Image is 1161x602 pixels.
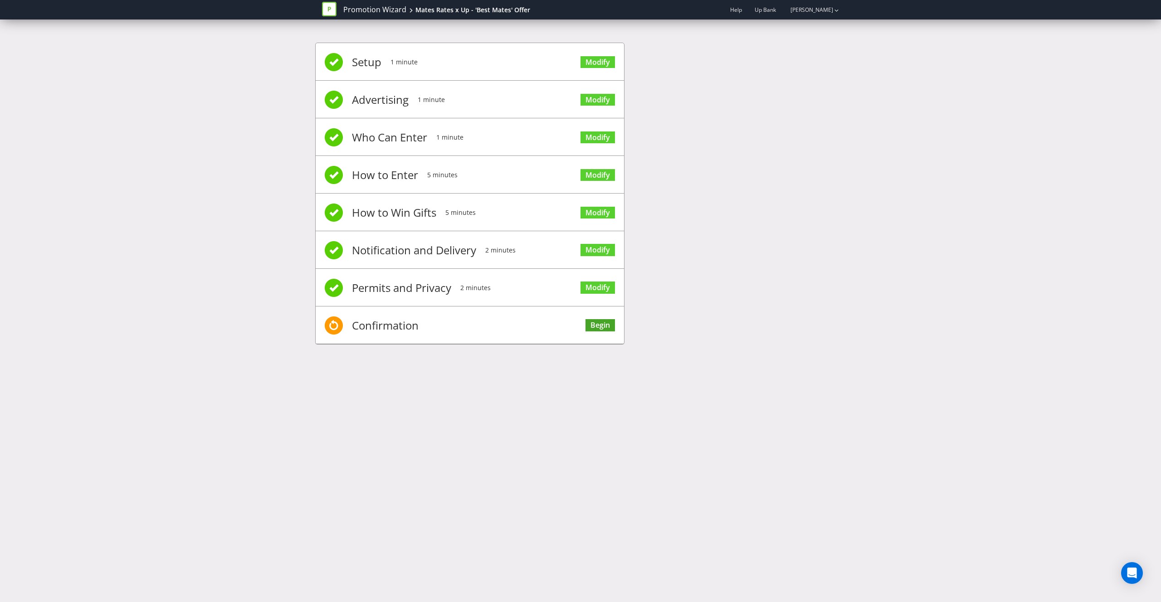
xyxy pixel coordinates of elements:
a: Promotion Wizard [343,5,406,15]
span: Notification and Delivery [352,232,476,268]
span: Advertising [352,82,409,118]
a: Modify [580,207,615,219]
span: 5 minutes [427,157,458,193]
span: 1 minute [390,44,418,80]
div: Open Intercom Messenger [1121,562,1143,584]
span: How to Enter [352,157,418,193]
a: Begin [585,319,615,331]
span: How to Win Gifts [352,194,436,231]
span: Up Bank [755,6,776,14]
a: [PERSON_NAME] [781,6,833,14]
a: Modify [580,282,615,294]
span: 1 minute [418,82,445,118]
a: Help [730,6,742,14]
a: Modify [580,169,615,181]
span: 1 minute [436,119,463,155]
span: Permits and Privacy [352,270,451,306]
span: 2 minutes [485,232,516,268]
a: Modify [580,56,615,68]
span: 2 minutes [460,270,491,306]
span: 5 minutes [445,194,476,231]
a: Modify [580,244,615,256]
span: Setup [352,44,381,80]
span: Who Can Enter [352,119,427,155]
a: Modify [580,94,615,106]
span: Confirmation [352,307,419,344]
div: Mates Rates x Up - 'Best Mates' Offer [415,5,530,15]
a: Modify [580,131,615,144]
